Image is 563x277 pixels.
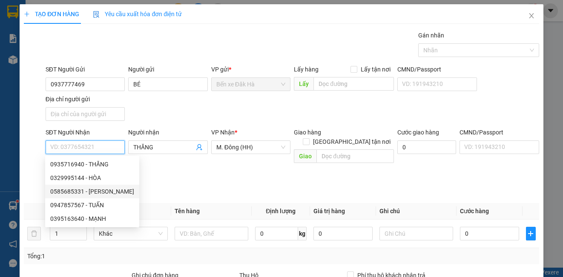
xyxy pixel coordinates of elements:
[45,185,139,198] div: 0585685331 - HẢI
[99,227,162,240] span: Khác
[310,137,394,146] span: [GEOGRAPHIC_DATA] tận nơi
[294,77,313,91] span: Lấy
[313,77,394,91] input: Dọc đường
[460,128,539,137] div: CMND/Passport
[294,129,321,136] span: Giao hàng
[45,212,139,226] div: 0395163640 - MẠNH
[50,173,134,183] div: 0329995144 - HÒA
[298,227,307,240] span: kg
[294,66,319,73] span: Lấy hàng
[128,128,207,137] div: Người nhận
[418,32,444,39] label: Gán nhãn
[24,11,79,17] span: TẠO ĐƠN HÀNG
[313,227,373,240] input: 0
[397,140,456,154] input: Cước giao hàng
[528,12,535,19] span: close
[27,227,41,240] button: delete
[24,11,30,17] span: plus
[376,203,457,220] th: Ghi chú
[460,208,489,214] span: Cước hàng
[46,65,125,74] div: SĐT Người Gửi
[45,171,139,185] div: 0329995144 - HÒA
[216,141,285,154] span: M. Đông (HH)
[211,65,290,74] div: VP gửi
[216,78,285,91] span: Bến xe Đăk Hà
[313,208,345,214] span: Giá trị hàng
[357,65,394,74] span: Lấy tận nơi
[526,230,535,237] span: plus
[45,157,139,171] div: 0935716940 - THĂNG
[27,251,218,261] div: Tổng: 1
[50,214,134,223] div: 0395163640 - MẠNH
[175,208,200,214] span: Tên hàng
[379,227,453,240] input: Ghi Chú
[211,129,235,136] span: VP Nhận
[46,128,125,137] div: SĐT Người Nhận
[93,11,100,18] img: icon
[316,149,394,163] input: Dọc đường
[46,94,125,104] div: Địa chỉ người gửi
[128,65,207,74] div: Người gửi
[175,227,248,240] input: VD: Bàn, Ghế
[46,107,125,121] input: Địa chỉ của người gửi
[294,149,316,163] span: Giao
[266,208,296,214] span: Định lượng
[93,11,182,17] span: Yêu cầu xuất hóa đơn điện tử
[50,200,134,210] div: 0947857567 - TUẤN
[50,187,134,196] div: 0585685331 - [PERSON_NAME]
[526,227,536,240] button: plus
[196,144,203,151] span: user-add
[45,198,139,212] div: 0947857567 - TUẤN
[50,160,134,169] div: 0935716940 - THĂNG
[397,65,477,74] div: CMND/Passport
[520,4,543,28] button: Close
[397,129,439,136] label: Cước giao hàng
